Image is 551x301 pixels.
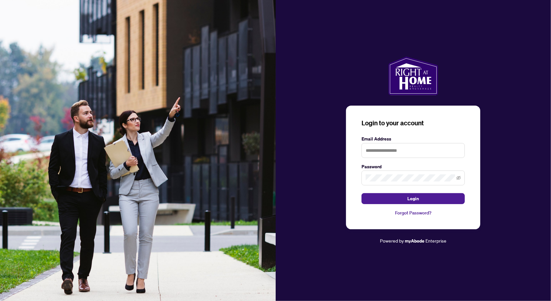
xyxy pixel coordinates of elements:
button: Login [362,193,465,204]
span: Powered by [380,238,404,244]
h3: Login to your account [362,119,465,128]
label: Email Address [362,135,465,142]
a: myAbode [405,237,424,244]
span: Enterprise [425,238,446,244]
label: Password [362,163,465,170]
span: Login [407,193,419,204]
span: eye-invisible [456,176,461,180]
a: Forgot Password? [362,209,465,216]
img: ma-logo [388,57,438,95]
